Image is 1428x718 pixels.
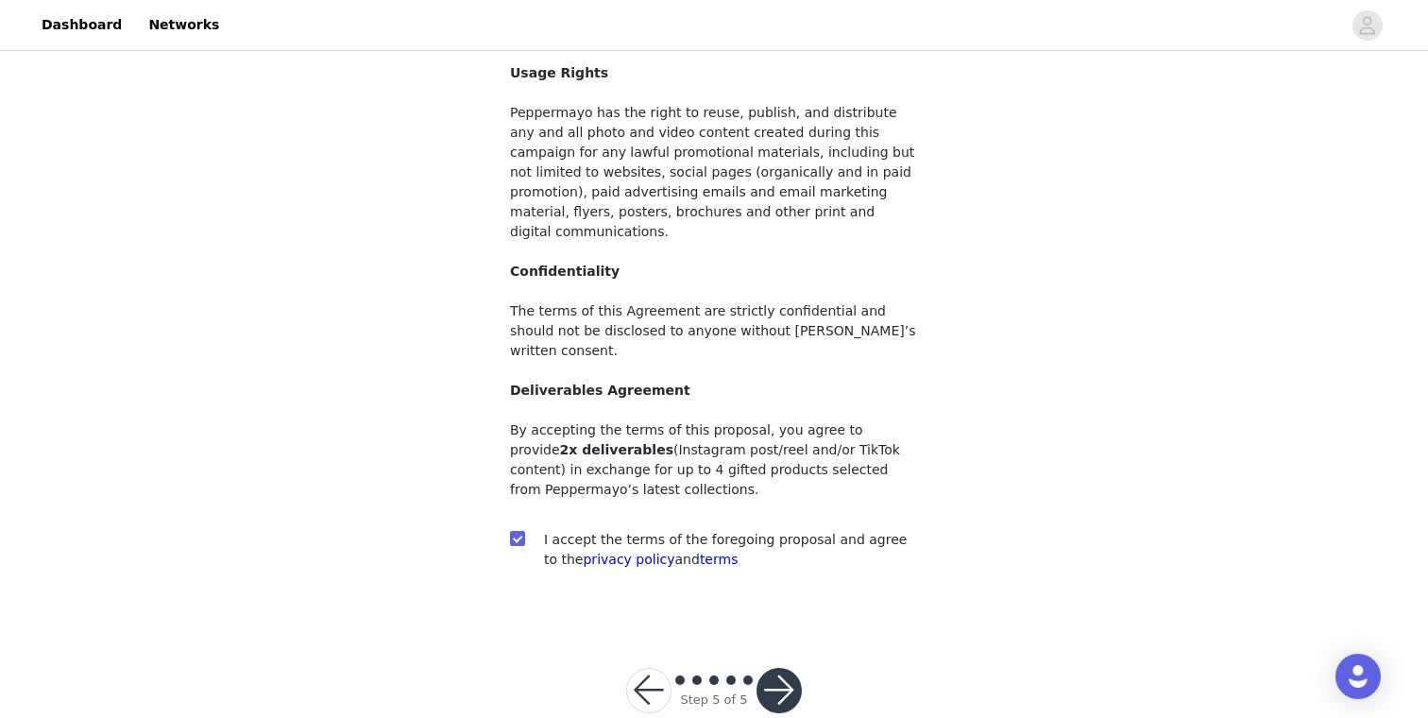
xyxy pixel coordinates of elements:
a: privacy policy [583,552,674,567]
a: Dashboard [30,4,133,46]
div: Open Intercom Messenger [1335,654,1381,699]
strong: Usage Rights [510,65,608,80]
p: Peppermayo has the right to reuse, publish, and distribute any and all photo and video content cr... [510,63,918,361]
a: terms [700,552,739,567]
span: I accept the terms of the foregoing proposal and agree to the and [544,532,907,567]
a: Networks [137,4,230,46]
div: avatar [1358,10,1376,41]
strong: Confidentiality [510,264,620,279]
strong: Deliverables Agreement [510,383,690,398]
strong: 2x deliverables [560,442,673,457]
p: By accepting the terms of this proposal, you agree to provide (Instagram post/reel and/or TikTok ... [510,420,918,500]
div: Step 5 of 5 [680,691,747,709]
